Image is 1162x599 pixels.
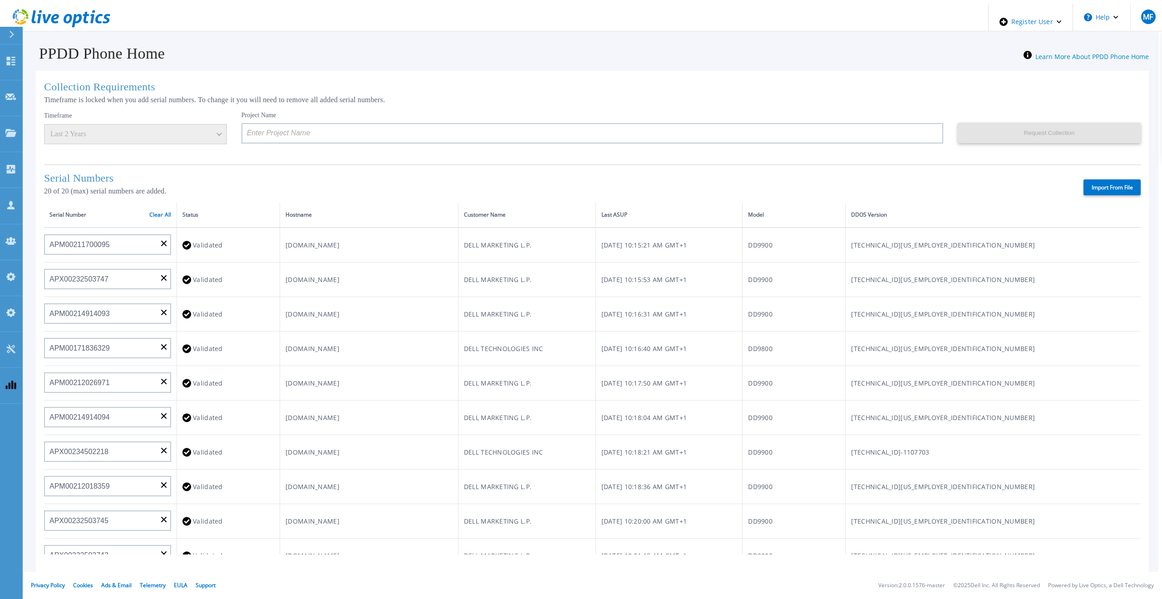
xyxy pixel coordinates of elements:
[846,401,1141,435] td: [TECHNICAL_ID][US_EMPLOYER_IDENTIFICATION_NUMBER]
[458,332,596,366] td: DELL TECHNOLOGIES INC
[1083,179,1141,195] label: Import From File
[1073,4,1130,31] button: Help
[458,228,596,262] td: DELL MARKETING L.P.
[44,172,297,184] h1: Serial Numbers
[743,297,846,332] td: DD9900
[44,303,171,324] input: Enter Serial Number
[743,262,846,297] td: DD9900
[241,123,944,144] input: Enter Project Name
[989,4,1073,40] div: Register User
[49,210,171,220] div: Serial Number
[182,409,274,426] div: Validated
[743,401,846,435] td: DD9900
[458,366,596,401] td: DELL MARKETING L.P.
[846,470,1141,504] td: [TECHNICAL_ID][US_EMPLOYER_IDENTIFICATION_NUMBER]
[280,297,458,332] td: [DOMAIN_NAME]
[182,306,274,322] div: Validated
[101,581,132,589] a: Ads & Email
[458,262,596,297] td: DELL MARKETING L.P.
[596,470,743,504] td: [DATE] 10:18:36 AM GMT+1
[280,366,458,401] td: [DOMAIN_NAME]
[149,212,171,218] a: Clear All
[458,401,596,435] td: DELL MARKETING L.P.
[44,338,171,358] input: Enter Serial Number
[458,297,596,332] td: DELL MARKETING L.P.
[26,45,165,62] h1: PPDD Phone Home
[596,539,743,573] td: [DATE] 10:21:13 AM GMT+1
[182,340,274,357] div: Validated
[596,228,743,262] td: [DATE] 10:15:21 AM GMT+1
[280,504,458,539] td: [DOMAIN_NAME]
[743,228,846,262] td: DD9900
[44,96,1141,104] p: Timeframe is locked when you add serial numbers. To change it you will need to remove all added s...
[182,478,274,495] div: Validated
[743,366,846,401] td: DD9900
[44,441,171,462] input: Enter Serial Number
[743,470,846,504] td: DD9900
[182,271,274,288] div: Validated
[743,539,846,573] td: DD9900
[196,581,216,589] a: Support
[846,228,1141,262] td: [TECHNICAL_ID][US_EMPLOYER_IDENTIFICATION_NUMBER]
[44,187,297,195] p: 20 of 20 (max) serial numbers are added.
[953,583,1040,589] li: © 2025 Dell Inc. All Rights Reserved
[44,269,171,289] input: Enter Serial Number
[458,203,596,228] th: Customer Name
[846,203,1141,228] th: DDOS Version
[174,581,187,589] a: EULA
[846,435,1141,470] td: [TECHNICAL_ID]-1107703
[743,504,846,539] td: DD9900
[596,366,743,401] td: [DATE] 10:17:50 AM GMT+1
[31,581,65,589] a: Privacy Policy
[182,513,274,530] div: Validated
[73,581,93,589] a: Cookies
[596,504,743,539] td: [DATE] 10:20:00 AM GMT+1
[596,332,743,366] td: [DATE] 10:16:40 AM GMT+1
[743,332,846,366] td: DD9800
[280,228,458,262] td: [DOMAIN_NAME]
[182,547,274,564] div: Validated
[280,539,458,573] td: [DOMAIN_NAME]
[44,476,171,496] input: Enter Serial Number
[280,435,458,470] td: [DOMAIN_NAME]
[182,375,274,391] div: Validated
[958,123,1141,143] button: Request Collection
[241,112,276,119] label: Project Name
[743,203,846,228] th: Model
[846,539,1141,573] td: [TECHNICAL_ID][US_EMPLOYER_IDENTIFICATION_NUMBER]
[44,510,171,531] input: Enter Serial Number
[1048,583,1154,589] li: Powered by Live Optics, a Dell Technology
[177,203,280,228] th: Status
[44,81,1141,93] h1: Collection Requirements
[44,407,171,427] input: Enter Serial Number
[743,435,846,470] td: DD9900
[1143,13,1153,20] span: MF
[846,366,1141,401] td: [TECHNICAL_ID][US_EMPLOYER_IDENTIFICATION_NUMBER]
[846,504,1141,539] td: [TECHNICAL_ID][US_EMPLOYER_IDENTIFICATION_NUMBER]
[280,470,458,504] td: [DOMAIN_NAME]
[458,504,596,539] td: DELL MARKETING L.P.
[280,401,458,435] td: [DOMAIN_NAME]
[878,583,945,589] li: Version: 2.0.0.1576-master
[846,262,1141,297] td: [TECHNICAL_ID][US_EMPLOYER_IDENTIFICATION_NUMBER]
[182,237,274,253] div: Validated
[596,203,743,228] th: Last ASUP
[44,112,72,119] label: Timeframe
[458,539,596,573] td: DELL MARKETING L.P.
[182,444,274,460] div: Validated
[140,581,166,589] a: Telemetry
[44,372,171,393] input: Enter Serial Number
[596,401,743,435] td: [DATE] 10:18:04 AM GMT+1
[280,203,458,228] th: Hostname
[596,435,743,470] td: [DATE] 10:18:21 AM GMT+1
[1035,52,1149,61] a: Learn More About PPDD Phone Home
[44,545,171,565] input: Enter Serial Number
[44,234,171,255] input: Enter Serial Number
[280,332,458,366] td: [DOMAIN_NAME]
[280,262,458,297] td: [DOMAIN_NAME]
[846,332,1141,366] td: [TECHNICAL_ID][US_EMPLOYER_IDENTIFICATION_NUMBER]
[458,470,596,504] td: DELL MARKETING L.P.
[846,297,1141,332] td: [TECHNICAL_ID][US_EMPLOYER_IDENTIFICATION_NUMBER]
[596,297,743,332] td: [DATE] 10:16:31 AM GMT+1
[458,435,596,470] td: DELL TECHNOLOGIES INC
